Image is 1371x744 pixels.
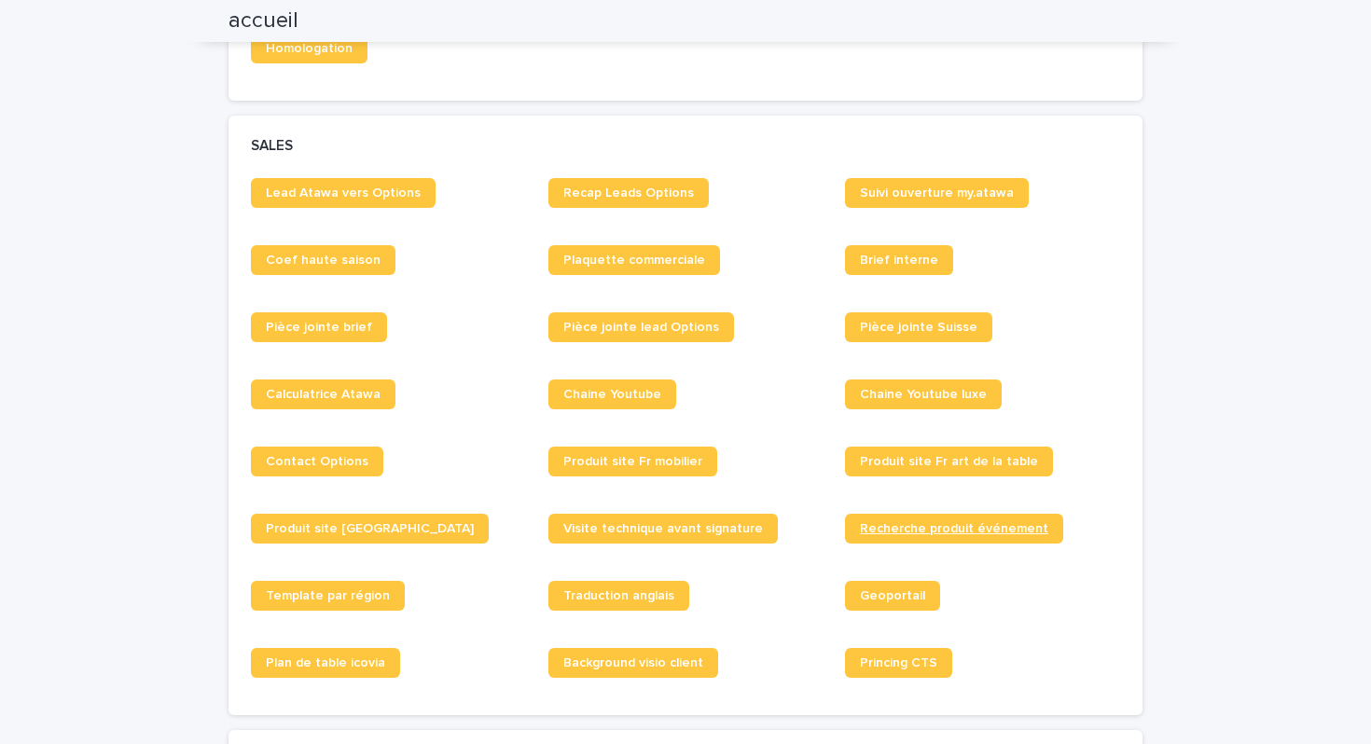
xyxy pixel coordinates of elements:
span: Traduction anglais [563,589,674,602]
span: Visite technique avant signature [563,522,763,535]
a: Chaine Youtube luxe [845,379,1002,409]
h2: accueil [228,7,298,34]
span: Princing CTS [860,656,937,669]
h2: SALES [251,138,293,155]
span: Suivi ouverture my.atawa [860,186,1014,200]
span: Lead Atawa vers Options [266,186,421,200]
a: Produit site Fr mobilier [548,447,717,476]
span: Pièce jointe brief [266,321,372,334]
span: Chaine Youtube [563,388,661,401]
a: Calculatrice Atawa [251,379,395,409]
a: Recap Leads Options [548,178,709,208]
a: Background visio client [548,648,718,678]
a: Homologation [251,34,367,63]
span: Plaquette commerciale [563,254,705,267]
span: Produit site Fr mobilier [563,455,702,468]
a: Geoportail [845,581,940,611]
a: Visite technique avant signature [548,514,778,544]
a: Lead Atawa vers Options [251,178,436,208]
span: Geoportail [860,589,925,602]
span: Produit site [GEOGRAPHIC_DATA] [266,522,474,535]
span: Calculatrice Atawa [266,388,381,401]
a: Template par région [251,581,405,611]
a: Pièce jointe brief [251,312,387,342]
a: Produit site Fr art de la table [845,447,1053,476]
a: Produit site [GEOGRAPHIC_DATA] [251,514,489,544]
span: Chaine Youtube luxe [860,388,987,401]
a: Plan de table icovia [251,648,400,678]
a: Chaine Youtube [548,379,676,409]
a: Suivi ouverture my.atawa [845,178,1029,208]
span: Pièce jointe lead Options [563,321,719,334]
a: Pièce jointe Suisse [845,312,992,342]
a: Princing CTS [845,648,952,678]
span: Homologation [266,42,353,55]
a: Coef haute saison [251,245,395,275]
span: Recap Leads Options [563,186,694,200]
a: Recherche produit événement [845,514,1063,544]
a: Pièce jointe lead Options [548,312,734,342]
a: Contact Options [251,447,383,476]
span: Pièce jointe Suisse [860,321,977,334]
span: Brief interne [860,254,938,267]
span: Plan de table icovia [266,656,385,669]
a: Plaquette commerciale [548,245,720,275]
span: Coef haute saison [266,254,381,267]
span: Produit site Fr art de la table [860,455,1038,468]
span: Recherche produit événement [860,522,1048,535]
span: Contact Options [266,455,368,468]
a: Brief interne [845,245,953,275]
span: Template par région [266,589,390,602]
span: Background visio client [563,656,703,669]
a: Traduction anglais [548,581,689,611]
